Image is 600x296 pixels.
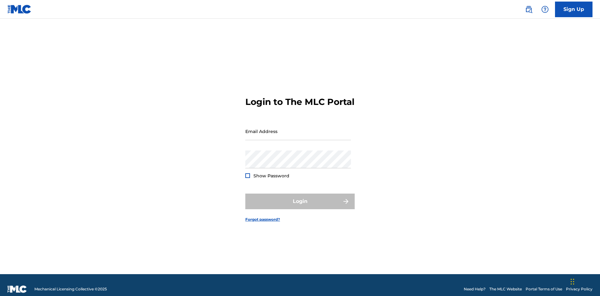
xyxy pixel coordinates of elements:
[489,286,522,292] a: The MLC Website
[522,3,535,16] a: Public Search
[555,2,592,17] a: Sign Up
[7,285,27,293] img: logo
[526,286,562,292] a: Portal Terms of Use
[539,3,551,16] div: Help
[34,286,107,292] span: Mechanical Licensing Collective © 2025
[566,286,592,292] a: Privacy Policy
[525,6,532,13] img: search
[541,6,549,13] img: help
[571,272,574,291] div: Drag
[253,173,289,179] span: Show Password
[464,286,486,292] a: Need Help?
[569,266,600,296] iframe: Chat Widget
[245,96,354,107] h3: Login to The MLC Portal
[7,5,32,14] img: MLC Logo
[245,217,280,222] a: Forgot password?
